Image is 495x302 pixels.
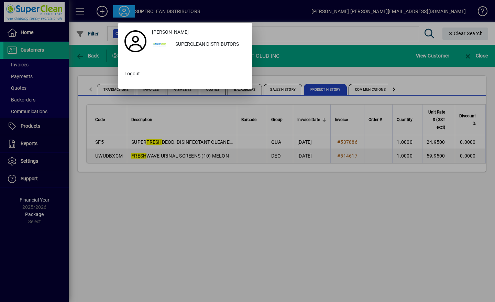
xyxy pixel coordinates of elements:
a: [PERSON_NAME] [149,26,249,39]
button: SUPERCLEAN DISTRIBUTORS [149,39,249,51]
div: SUPERCLEAN DISTRIBUTORS [170,39,249,51]
span: Logout [124,70,140,77]
span: [PERSON_NAME] [152,29,189,36]
button: Logout [122,68,249,80]
a: Profile [122,35,149,47]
